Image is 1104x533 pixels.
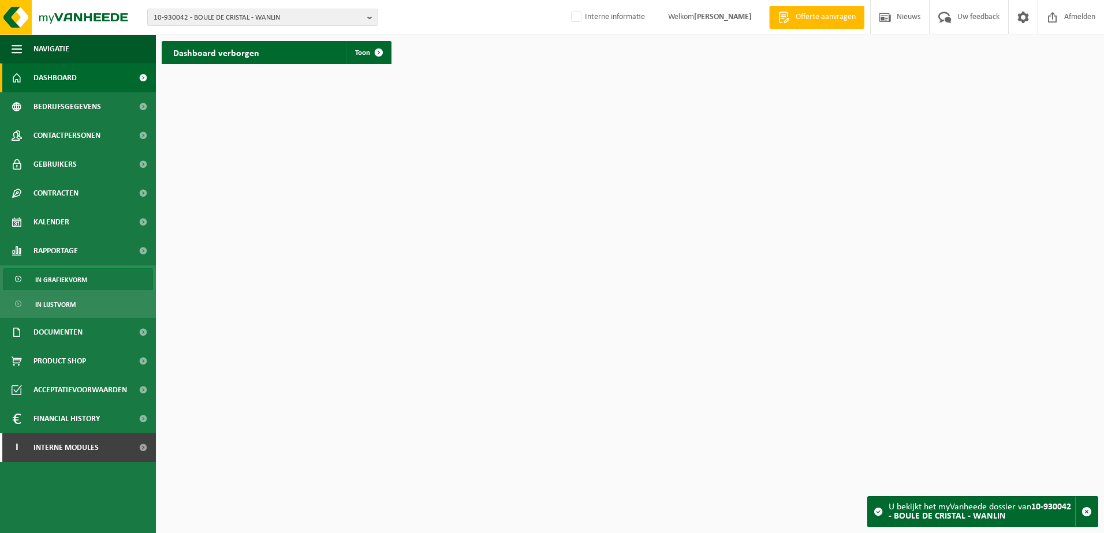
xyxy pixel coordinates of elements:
span: In grafiekvorm [35,269,87,291]
span: Bedrijfsgegevens [33,92,101,121]
strong: [PERSON_NAME] [694,13,752,21]
span: Dashboard [33,63,77,92]
label: Interne informatie [569,9,645,26]
h2: Dashboard verborgen [162,41,271,63]
div: U bekijkt het myVanheede dossier van [889,497,1075,527]
a: In lijstvorm [3,293,153,315]
span: Offerte aanvragen [793,12,859,23]
span: Contactpersonen [33,121,100,150]
span: Product Shop [33,347,86,376]
span: Toon [355,49,370,57]
span: Rapportage [33,237,78,265]
span: I [12,433,22,462]
span: Interne modules [33,433,99,462]
a: Offerte aanvragen [769,6,864,29]
span: Navigatie [33,35,69,63]
button: 10-930042 - BOULE DE CRISTAL - WANLIN [147,9,378,26]
strong: 10-930042 - BOULE DE CRISTAL - WANLIN [889,502,1071,521]
span: Financial History [33,404,100,433]
a: Toon [346,41,390,64]
span: 10-930042 - BOULE DE CRISTAL - WANLIN [154,9,363,27]
span: Kalender [33,208,69,237]
span: Acceptatievoorwaarden [33,376,127,404]
span: Gebruikers [33,150,77,179]
span: In lijstvorm [35,294,76,316]
a: In grafiekvorm [3,268,153,290]
span: Contracten [33,179,79,208]
span: Documenten [33,318,83,347]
